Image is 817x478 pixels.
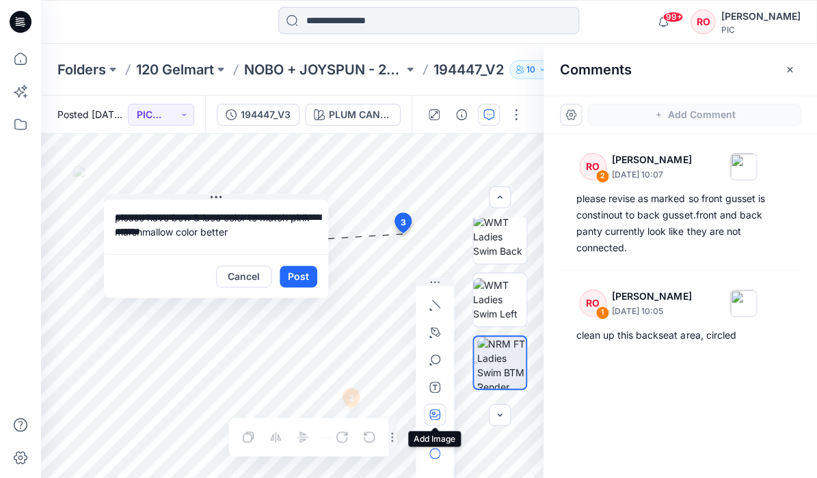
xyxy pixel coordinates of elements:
[612,168,691,182] p: [DATE] 10:07
[612,288,691,305] p: [PERSON_NAME]
[451,104,472,126] button: Details
[216,266,271,287] button: Cancel
[473,278,526,321] img: WMT Ladies Swim Left
[305,104,401,126] button: PLUM CANDY
[477,337,526,389] img: NRM FT Ladies Swim BTM Render
[509,60,552,79] button: 10
[329,107,392,122] div: PLUM CANDY
[595,169,609,183] div: 2
[560,61,632,78] h2: Comments
[433,60,504,79] p: 194447_V2
[576,327,784,343] div: clean up this backseat area, circled
[136,60,214,79] a: 120 Gelmart
[473,215,526,258] img: WMT Ladies Swim Back
[662,12,683,23] span: 99+
[721,25,800,35] div: PIC
[595,306,609,320] div: 1
[612,152,691,168] p: [PERSON_NAME]
[587,104,801,126] button: Add Comment
[721,8,800,25] div: [PERSON_NAME]
[401,216,406,229] span: 3
[579,153,606,180] div: RO
[612,305,691,318] p: [DATE] 10:05
[244,60,403,79] a: NOBO + JOYSPUN - 20250912_120_GC
[241,107,291,122] div: 194447_V3
[57,60,106,79] a: Folders
[217,104,299,126] button: 194447_V3
[57,107,128,122] span: Posted [DATE] 10:39 by
[691,10,715,34] div: RO
[526,62,535,77] p: 10
[576,191,784,256] div: please revise as marked so front gusset is constinout to back gusset.front and back panty current...
[579,290,606,317] div: RO
[280,266,317,287] button: Post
